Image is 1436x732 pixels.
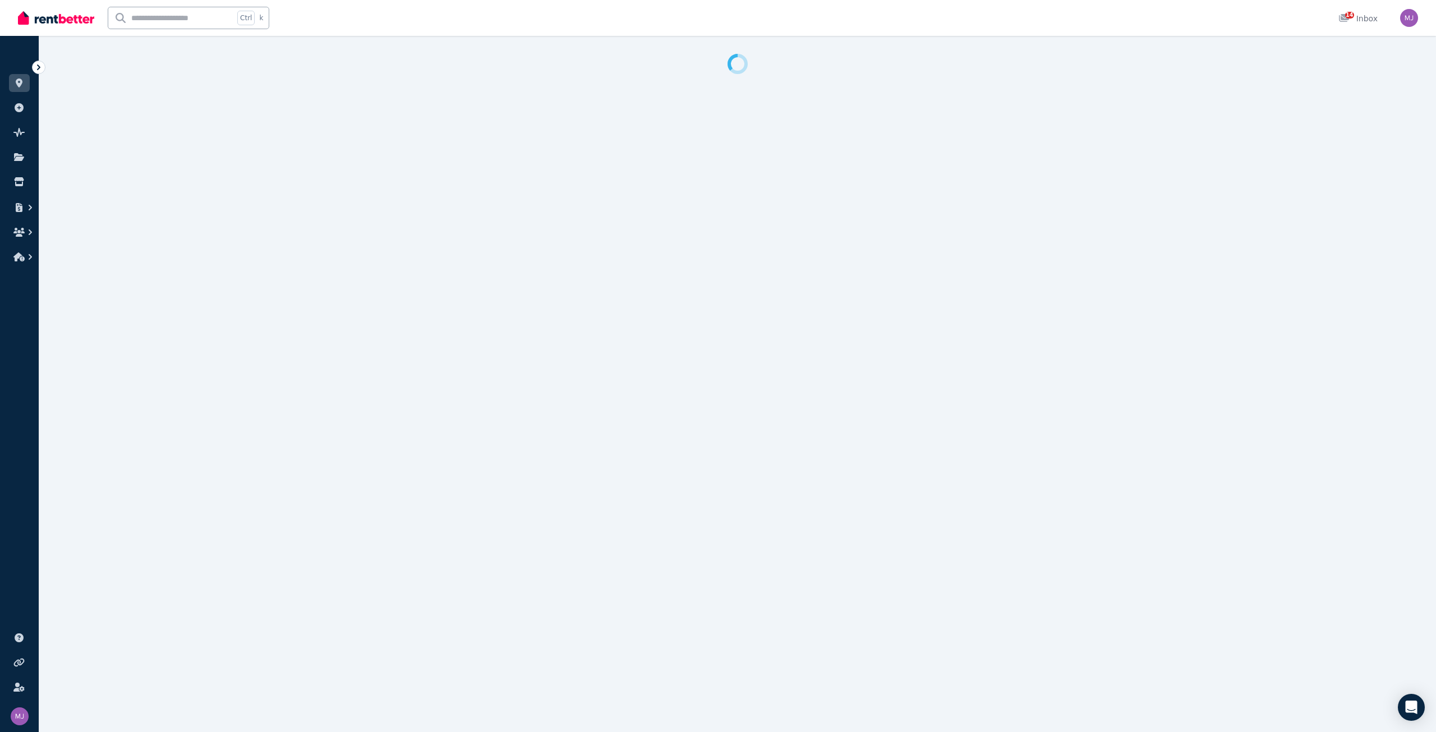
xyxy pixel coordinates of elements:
img: RentBetter [18,10,94,26]
img: Michael Josefski [11,707,29,725]
div: Inbox [1338,13,1378,24]
img: Michael Josefski [1400,9,1418,27]
span: 14 [1345,12,1354,19]
span: k [259,13,263,22]
div: Open Intercom Messenger [1398,694,1425,721]
span: Ctrl [237,11,255,25]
